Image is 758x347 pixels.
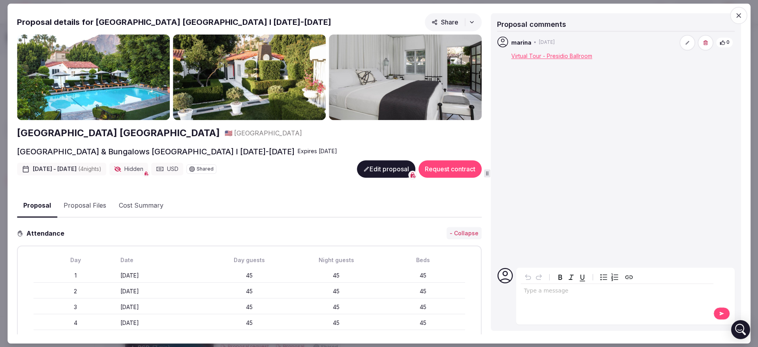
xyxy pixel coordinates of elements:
[418,160,482,178] button: Request contract
[566,272,577,283] button: Italic
[425,13,482,31] button: Share
[521,284,713,300] div: editable markdown
[534,39,537,46] span: •
[432,18,458,26] span: Share
[113,195,170,218] button: Cost Summary
[208,287,291,295] div: 45
[225,129,233,137] button: 🇺🇸
[357,160,415,178] button: Edit proposal
[511,39,531,47] span: marina
[295,319,378,327] div: 45
[120,319,204,327] div: [DATE]
[78,165,101,172] span: ( 4 night s )
[173,34,326,120] img: Gallery photo 2
[120,287,204,295] div: [DATE]
[34,303,117,311] div: 3
[17,194,57,218] button: Proposal
[295,256,378,264] div: Night guests
[120,303,204,311] div: [DATE]
[381,256,465,264] div: Beds
[120,272,204,279] div: [DATE]
[511,53,592,59] a: Virtual Tour - Presidio Ballroom
[381,319,465,327] div: 45
[120,256,204,264] div: Date
[34,319,117,327] div: 4
[23,229,71,238] h3: Attendance
[57,195,113,218] button: Proposal Files
[109,163,148,175] div: Hidden
[34,287,117,295] div: 2
[598,272,620,283] div: toggle group
[598,272,609,283] button: Bulleted list
[151,163,183,175] div: USD
[731,320,750,339] div: Open Intercom Messenger
[34,256,117,264] div: Day
[381,287,465,295] div: 45
[17,146,295,157] h2: [GEOGRAPHIC_DATA] & Bungalows [GEOGRAPHIC_DATA] I [DATE]-[DATE]
[298,147,337,155] div: Expire s [DATE]
[208,256,291,264] div: Day guests
[577,272,588,283] button: Underline
[208,303,291,311] div: 45
[447,227,482,240] button: - Collapse
[329,34,482,120] img: Gallery photo 3
[623,272,634,283] button: Create link
[295,287,378,295] div: 45
[34,272,117,279] div: 1
[726,39,730,46] span: 0
[17,17,331,28] h2: Proposal details for [GEOGRAPHIC_DATA] [GEOGRAPHIC_DATA] I [DATE]-[DATE]
[197,167,214,171] span: Shared
[539,39,555,46] span: [DATE]
[17,34,170,120] img: Gallery photo 1
[208,319,291,327] div: 45
[17,126,220,140] a: [GEOGRAPHIC_DATA] [GEOGRAPHIC_DATA]
[609,272,620,283] button: Numbered list
[234,129,302,137] span: [GEOGRAPHIC_DATA]
[381,272,465,279] div: 45
[497,20,566,28] span: Proposal comments
[716,38,733,48] button: 0
[295,303,378,311] div: 45
[555,272,566,283] button: Bold
[208,272,291,279] div: 45
[381,303,465,311] div: 45
[295,272,378,279] div: 45
[33,165,101,173] span: [DATE] - [DATE]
